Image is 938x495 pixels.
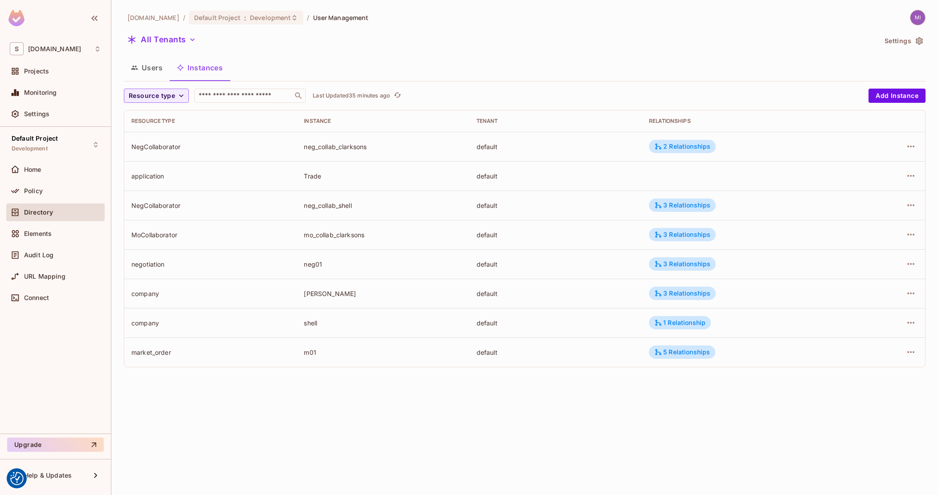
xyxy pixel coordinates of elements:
span: the active workspace [127,13,179,22]
li: / [183,13,185,22]
span: Projects [24,68,49,75]
img: michal.wojcik@testshipping.com [910,10,925,25]
div: 2 Relationships [654,142,710,150]
div: Relationships [649,118,844,125]
span: User Management [313,13,369,22]
span: Policy [24,187,43,195]
span: Default Project [12,135,58,142]
span: : [244,14,247,21]
div: 1 Relationship [654,319,706,327]
div: shell [304,319,462,327]
div: market_order [131,348,290,357]
div: neg_collab_shell [304,201,462,210]
div: application [131,172,290,180]
div: neg_collab_clarksons [304,142,462,151]
button: Instances [170,57,230,79]
div: MoCollaborator [131,231,290,239]
img: SReyMgAAAABJRU5ErkJggg== [8,10,24,26]
span: Development [12,145,48,152]
div: company [131,319,290,327]
span: Default Project [194,13,241,22]
button: refresh [392,90,403,101]
div: default [477,142,635,151]
div: Trade [304,172,462,180]
span: Settings [24,110,49,118]
span: Home [24,166,41,173]
button: All Tenants [124,32,200,47]
div: default [477,231,635,239]
span: refresh [394,91,401,100]
div: Instance [304,118,462,125]
span: Click to refresh data [390,90,403,101]
div: 3 Relationships [654,260,710,268]
span: Directory [24,209,53,216]
div: neg01 [304,260,462,268]
div: NegCollaborator [131,201,290,210]
div: 3 Relationships [654,231,710,239]
button: Resource type [124,89,189,103]
div: negotiation [131,260,290,268]
img: Revisit consent button [10,472,24,485]
div: default [477,319,635,327]
div: default [477,201,635,210]
span: URL Mapping [24,273,65,280]
div: 3 Relationships [654,201,710,209]
button: Consent Preferences [10,472,24,485]
div: [PERSON_NAME] [304,289,462,298]
span: Audit Log [24,252,53,259]
div: company [131,289,290,298]
div: 5 Relationships [654,348,710,356]
span: S [10,42,24,55]
div: 3 Relationships [654,289,710,297]
button: Users [124,57,170,79]
p: Last Updated 35 minutes ago [313,92,390,99]
li: / [307,13,309,22]
span: Elements [24,230,52,237]
span: Help & Updates [24,472,72,479]
div: default [477,348,635,357]
div: default [477,289,635,298]
button: Upgrade [7,438,104,452]
div: mo_collab_clarksons [304,231,462,239]
span: Workspace: sea.live [28,45,81,53]
div: NegCollaborator [131,142,290,151]
div: Resource type [131,118,290,125]
button: Settings [881,34,926,48]
button: Add Instance [869,89,926,103]
div: default [477,172,635,180]
span: Resource type [129,90,175,101]
span: Monitoring [24,89,57,96]
div: m01 [304,348,462,357]
div: Tenant [477,118,635,125]
span: Development [250,13,291,22]
span: Connect [24,294,49,301]
div: default [477,260,635,268]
